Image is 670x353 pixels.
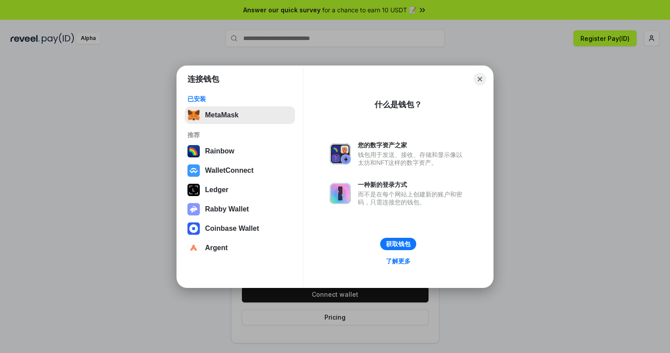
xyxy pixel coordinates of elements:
img: svg+xml,%3Csvg%20xmlns%3D%22http%3A%2F%2Fwww.w3.org%2F2000%2Fsvg%22%20width%3D%2228%22%20height%3... [187,184,200,196]
button: Rabby Wallet [185,200,295,218]
button: Ledger [185,181,295,199]
button: Argent [185,239,295,257]
img: svg+xml,%3Csvg%20xmlns%3D%22http%3A%2F%2Fwww.w3.org%2F2000%2Fsvg%22%20fill%3D%22none%22%20viewBox... [330,143,351,164]
button: 获取钱包 [380,238,416,250]
img: svg+xml,%3Csvg%20xmlns%3D%22http%3A%2F%2Fwww.w3.org%2F2000%2Fsvg%22%20fill%3D%22none%22%20viewBox... [187,203,200,215]
div: 推荐 [187,131,292,139]
button: Close [474,73,486,85]
h1: 连接钱包 [187,74,219,84]
button: Coinbase Wallet [185,220,295,237]
div: WalletConnect [205,167,254,175]
div: 已安装 [187,95,292,103]
div: Coinbase Wallet [205,225,259,233]
img: svg+xml,%3Csvg%20width%3D%2228%22%20height%3D%2228%22%20viewBox%3D%220%200%2028%2028%22%20fill%3D... [187,242,200,254]
button: MetaMask [185,106,295,124]
div: Rabby Wallet [205,205,249,213]
button: WalletConnect [185,162,295,179]
div: 您的数字资产之家 [358,141,467,149]
div: 获取钱包 [386,240,411,248]
img: svg+xml,%3Csvg%20fill%3D%22none%22%20height%3D%2233%22%20viewBox%3D%220%200%2035%2033%22%20width%... [187,109,200,121]
div: 钱包用于发送、接收、存储和显示像以太坊和NFT这样的数字资产。 [358,151,467,167]
div: 而不是在每个网站上创建新的账户和密码，只需连接您的钱包。 [358,190,467,206]
img: svg+xml,%3Csvg%20width%3D%2228%22%20height%3D%2228%22%20viewBox%3D%220%200%2028%2028%22%20fill%3D... [187,222,200,235]
div: Ledger [205,186,228,194]
img: svg+xml,%3Csvg%20width%3D%2228%22%20height%3D%2228%22%20viewBox%3D%220%200%2028%2028%22%20fill%3D... [187,164,200,177]
div: MetaMask [205,111,238,119]
div: 什么是钱包？ [375,99,422,110]
a: 了解更多 [381,255,416,267]
div: 了解更多 [386,257,411,265]
div: Argent [205,244,228,252]
button: Rainbow [185,142,295,160]
div: Rainbow [205,147,234,155]
div: 一种新的登录方式 [358,181,467,189]
img: svg+xml,%3Csvg%20xmlns%3D%22http%3A%2F%2Fwww.w3.org%2F2000%2Fsvg%22%20fill%3D%22none%22%20viewBox... [330,183,351,204]
img: svg+xml,%3Csvg%20width%3D%22120%22%20height%3D%22120%22%20viewBox%3D%220%200%20120%20120%22%20fil... [187,145,200,157]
